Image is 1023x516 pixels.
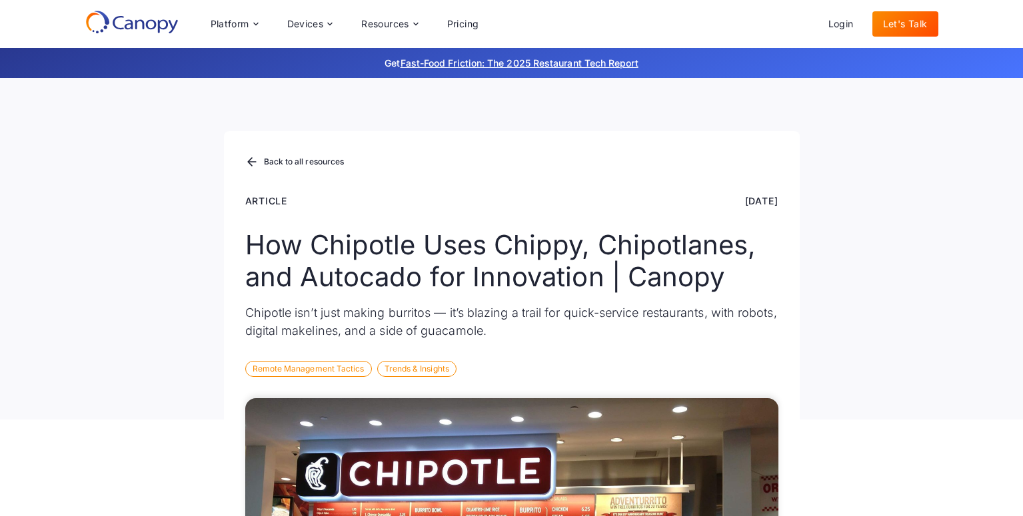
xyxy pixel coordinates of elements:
[245,229,778,293] h1: How Chipotle Uses Chippy, Chipotlanes, and Autocado for Innovation | Canopy
[200,11,269,37] div: Platform
[351,11,428,37] div: Resources
[361,19,409,29] div: Resources
[245,194,288,208] div: Article
[401,57,638,69] a: Fast-Food Friction: The 2025 Restaurant Tech Report
[818,11,864,37] a: Login
[377,361,457,377] div: Trends & Insights
[211,19,249,29] div: Platform
[872,11,938,37] a: Let's Talk
[245,154,345,171] a: Back to all resources
[245,304,778,340] p: Chipotle isn’t just making burritos — it’s blazing a trail for quick-service restaurants, with ro...
[287,19,324,29] div: Devices
[745,194,778,208] div: [DATE]
[264,158,345,166] div: Back to all resources
[185,56,838,70] p: Get
[245,361,372,377] div: Remote Management Tactics
[277,11,343,37] div: Devices
[437,11,490,37] a: Pricing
